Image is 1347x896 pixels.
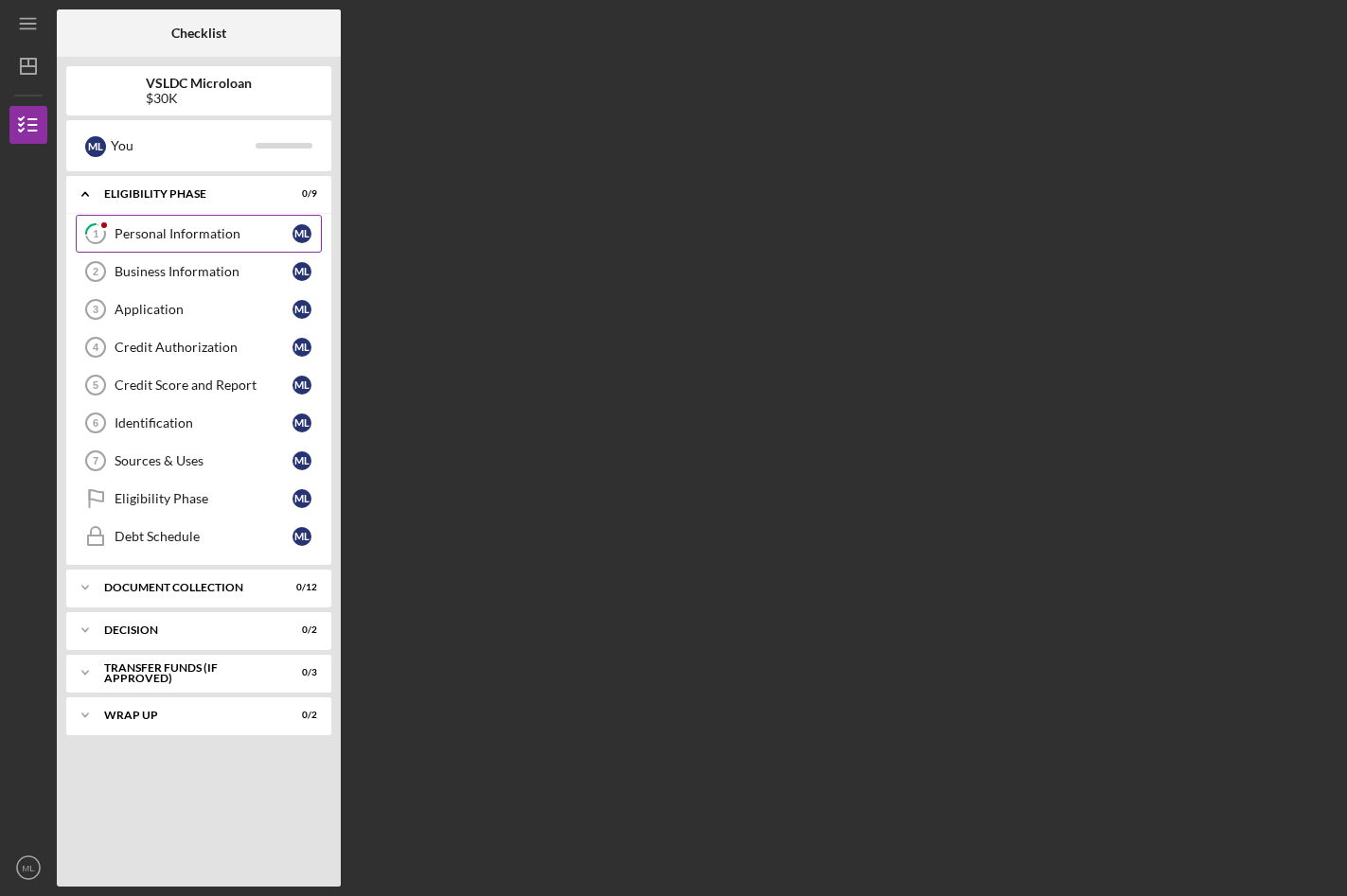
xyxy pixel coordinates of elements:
div: Wrap Up [104,710,270,721]
a: 6IdentificationML [76,404,322,442]
div: M L [85,136,106,157]
div: 0 / 2 [283,710,317,721]
a: 7Sources & UsesML [76,442,322,480]
div: M L [292,224,311,243]
tspan: 3 [93,304,98,315]
div: M L [292,413,311,432]
div: Application [115,302,292,317]
div: Document Collection [104,582,270,593]
text: ML [22,863,35,873]
tspan: 1 [93,228,98,240]
a: Eligibility PhaseML [76,480,322,518]
div: You [111,130,256,162]
a: 2Business InformationML [76,253,322,290]
div: M L [292,262,311,281]
b: Checklist [171,26,226,41]
div: Credit Score and Report [115,378,292,393]
a: 3ApplicationML [76,290,322,328]
a: 5Credit Score and ReportML [76,366,322,404]
div: M L [292,300,311,319]
div: Decision [104,624,270,636]
div: Transfer Funds (If Approved) [104,662,270,684]
div: M L [292,489,311,508]
a: 4Credit AuthorizationML [76,328,322,366]
div: Debt Schedule [115,529,292,544]
div: Eligibility Phase [115,491,292,506]
a: 1Personal InformationML [76,215,322,253]
div: Eligibility Phase [104,188,270,200]
div: 0 / 12 [283,582,317,593]
tspan: 4 [93,342,99,353]
button: ML [9,849,47,887]
b: VSLDC Microloan [146,76,252,91]
div: Personal Information [115,226,292,241]
tspan: 6 [93,417,98,429]
div: 0 / 9 [283,188,317,200]
a: Debt ScheduleML [76,518,322,555]
div: 0 / 2 [283,624,317,636]
div: $30K [146,91,252,106]
div: Credit Authorization [115,340,292,355]
div: Sources & Uses [115,453,292,468]
div: M L [292,527,311,546]
div: 0 / 3 [283,667,317,678]
div: M L [292,451,311,470]
tspan: 5 [93,379,98,391]
tspan: 7 [93,455,98,466]
div: Business Information [115,264,292,279]
div: Identification [115,415,292,430]
div: M L [292,376,311,395]
div: M L [292,338,311,357]
tspan: 2 [93,266,98,277]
